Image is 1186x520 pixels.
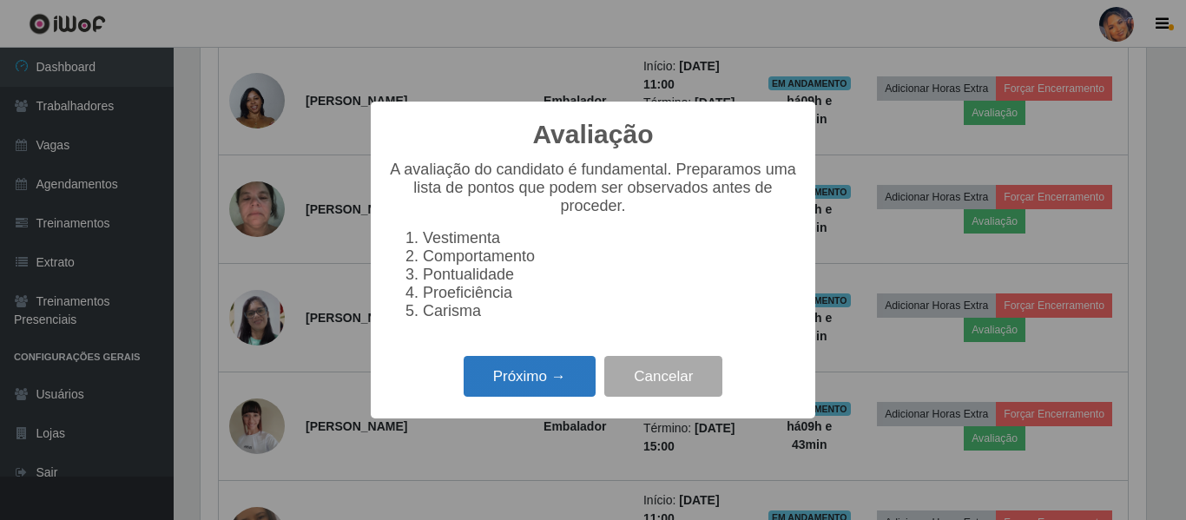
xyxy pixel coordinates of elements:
[423,284,798,302] li: Proeficiência
[423,247,798,266] li: Comportamento
[604,356,722,397] button: Cancelar
[423,302,798,320] li: Carisma
[423,266,798,284] li: Pontualidade
[388,161,798,215] p: A avaliação do candidato é fundamental. Preparamos uma lista de pontos que podem ser observados a...
[533,119,654,150] h2: Avaliação
[423,229,798,247] li: Vestimenta
[464,356,596,397] button: Próximo →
